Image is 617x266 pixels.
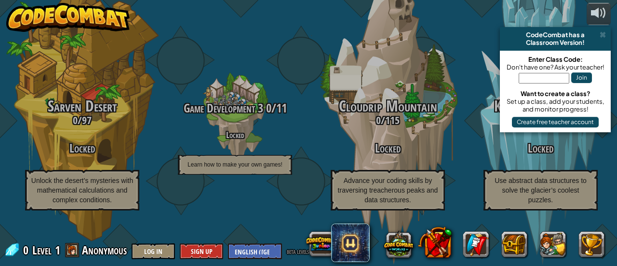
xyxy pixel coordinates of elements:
[82,242,127,258] span: Anonymous
[188,161,282,168] span: Learn how to make your own games!
[159,130,311,140] h4: Locked
[505,63,606,71] div: Don't have one? Ask your teacher!
[180,243,223,259] button: Sign Up
[31,177,133,204] span: Unlock the desert’s mysteries with mathematical calculations and complex conditions.
[276,100,287,116] span: 11
[385,113,400,127] span: 115
[505,90,606,98] div: Want to create a class?
[159,102,311,115] h3: /
[311,114,464,126] h3: /
[82,113,92,127] span: 97
[184,100,263,116] span: Game Development 3
[263,100,271,116] span: 0
[512,117,599,127] button: Create free teacher account
[6,3,130,32] img: CodeCombat - Learn how to code by playing a game
[587,3,611,26] button: Adjust volume
[376,113,381,127] span: 0
[464,142,617,155] h3: Locked
[339,96,437,116] span: Cloudrip Mountain
[464,114,617,126] h3: /
[73,113,78,127] span: 0
[504,31,607,39] div: CodeCombat has a
[571,72,592,83] button: Join
[338,177,438,204] span: Advance your coding skills by traversing treacherous peaks and data structures.
[495,177,587,204] span: Use abstract data structures to solve the glacier’s coolest puzzles.
[505,98,606,113] div: Set up a class, add your students, and monitor progress!
[55,242,60,258] span: 1
[6,114,159,126] h3: /
[504,39,607,46] div: Classroom Version!
[311,142,464,155] h3: Locked
[23,242,31,258] span: 0
[6,142,159,155] h3: Locked
[132,243,175,259] button: Log In
[32,242,52,258] span: Level
[287,247,316,256] span: beta levels on
[494,96,587,116] span: Kelvintaph Glacier
[505,56,606,63] div: Enter Class Code:
[48,96,117,116] span: Sarven Desert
